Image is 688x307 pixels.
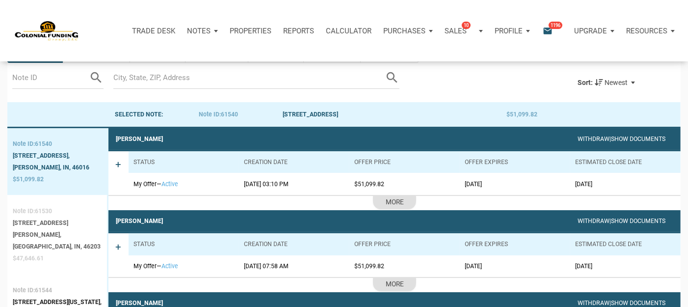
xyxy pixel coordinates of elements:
div: $47,646.61 [13,252,102,264]
th: Offer price [349,151,460,173]
td: $51,099.82 [349,173,460,195]
div: [STREET_ADDRESS] [283,109,506,120]
div: [STREET_ADDRESS][PERSON_NAME], [13,217,102,241]
i: email [542,25,554,36]
span: | [609,136,611,142]
td: [DATE] 07:58 AM [239,255,349,277]
a: Withdraw [578,136,609,142]
td: [DATE] [570,255,681,277]
span: active [161,181,178,188]
div: [GEOGRAPHIC_DATA], IN, 46203 [13,241,102,252]
span: + [115,159,121,187]
span: 1196 [549,21,562,29]
span: 61530 [35,208,52,215]
span: My Offer [133,263,157,270]
div: $51,099.82 [506,109,590,120]
span: 61544 [35,287,52,294]
div: [PERSON_NAME] [116,133,163,145]
button: Trade Desk [126,16,181,46]
th: Status [129,233,239,255]
div: Selected note: [115,109,199,120]
span: Note ID: [199,111,221,118]
span: | [609,218,611,224]
a: Show Documents [611,300,665,307]
p: Purchases [383,27,425,35]
button: Purchases [377,16,439,46]
p: Reports [283,27,314,35]
th: Creation date [239,233,349,255]
p: Notes [187,27,211,35]
p: Trade Desk [132,27,175,35]
span: — [157,181,161,188]
button: More [373,278,416,291]
span: 61540 [221,111,238,118]
span: 10 [462,21,471,29]
button: Reports [277,16,320,46]
button: email1196 [535,16,568,46]
p: Sales [445,27,467,35]
div: [PERSON_NAME] [116,215,163,227]
th: Offer Expires [460,233,570,255]
a: Show Documents [611,218,665,224]
i: search [89,70,104,85]
span: + [115,241,121,270]
a: Show Documents [611,136,665,142]
td: [DATE] [460,173,570,195]
td: [DATE] 03:10 PM [239,173,349,195]
th: Offer Expires [460,151,570,173]
span: Note ID: [13,287,35,294]
p: Upgrade [574,27,607,35]
button: Sort:Newest [570,73,643,93]
i: search [385,70,399,85]
span: Newest [605,79,628,86]
button: Resources [620,16,681,46]
button: Sales10 [439,16,489,46]
button: Notes [181,16,224,46]
span: | [609,300,611,307]
th: Estimated Close Date [570,151,681,173]
a: Withdraw [578,218,609,224]
p: Calculator [326,27,371,35]
a: Properties [224,16,277,46]
button: More [373,196,416,209]
a: Withdraw [578,300,609,307]
div: More [385,196,403,209]
p: Profile [495,27,523,35]
input: City, State, ZIP, Address [113,67,385,89]
span: Note ID: [13,208,35,215]
span: — [157,263,161,270]
th: Estimated Close Date [570,233,681,255]
td: $51,099.82 [349,255,460,277]
td: [DATE] [460,255,570,277]
a: Calculator [320,16,377,46]
img: NoteUnlimited [15,20,79,42]
div: Sort: [578,79,593,86]
span: My Offer [133,181,157,188]
input: Note ID [12,67,89,89]
th: Status [129,151,239,173]
p: Resources [626,27,667,35]
th: Offer price [349,233,460,255]
td: [DATE] [570,173,681,195]
div: More [385,279,403,291]
button: Upgrade [568,16,620,46]
p: Properties [230,27,271,35]
th: Creation date [239,151,349,173]
button: Profile [489,16,536,46]
span: active [161,263,178,270]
